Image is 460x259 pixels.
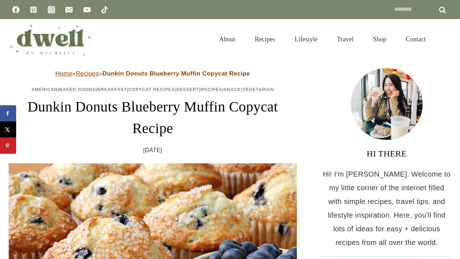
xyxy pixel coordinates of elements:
[32,87,274,92] span: | | | | | | |
[9,3,23,17] a: Facebook
[26,3,41,17] a: Pinterest
[322,167,451,249] p: Hi! I'm [PERSON_NAME]. Welcome to my little corner of the internet filled with simple recipes, tr...
[285,27,327,52] a: Lifestyle
[322,147,451,160] h3: HI THERE
[128,87,175,92] a: Copycat Recipes
[59,87,96,92] a: Baked Goods
[210,27,245,52] a: About
[327,27,363,52] a: Travel
[9,23,91,56] img: DWELL by michelle
[55,70,72,77] a: Home
[80,3,94,17] a: YouTube
[363,27,396,52] a: Shop
[396,27,436,52] a: Contact
[245,27,285,52] a: Recipes
[439,33,451,45] button: View Search Form
[97,3,112,17] a: TikTok
[76,70,99,77] a: Recipes
[44,3,59,17] a: Instagram
[9,96,297,139] h1: Dunkin Donuts Blueberry Muffin Copycat Recipe
[176,87,199,92] a: Dessert
[32,87,58,92] a: American
[97,87,127,92] a: Breakfast
[201,87,222,92] a: Recipes
[143,145,162,156] time: [DATE]
[210,27,436,52] nav: Primary Navigation
[224,87,241,92] a: Snack
[102,70,250,77] strong: Dunkin Donuts Blueberry Muffin Copycat Recipe
[55,70,250,77] span: » »
[62,3,76,17] a: Email
[243,87,274,92] a: Vegetarian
